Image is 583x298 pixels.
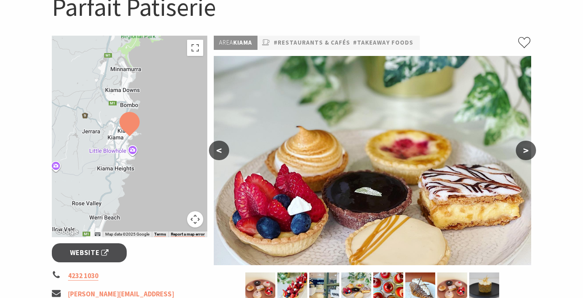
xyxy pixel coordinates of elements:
a: Terms (opens in new tab) [154,232,166,237]
a: Report a map error [171,232,205,237]
a: #Restaurants & Cafés [274,38,350,48]
span: Area [219,39,233,46]
button: < [209,141,229,160]
button: Map camera controls [187,211,203,227]
button: > [516,141,536,160]
img: Google [54,227,81,237]
a: Click to see this area on Google Maps [54,227,81,237]
button: Toggle fullscreen view [187,40,203,56]
span: Map data ©2025 Google [105,232,149,236]
button: Keyboard shortcuts [95,232,100,237]
span: Website [70,247,109,258]
a: #Takeaway Foods [353,38,413,48]
p: Kiama [214,36,257,50]
a: 4232 1030 [68,271,98,281]
a: Website [52,243,127,262]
